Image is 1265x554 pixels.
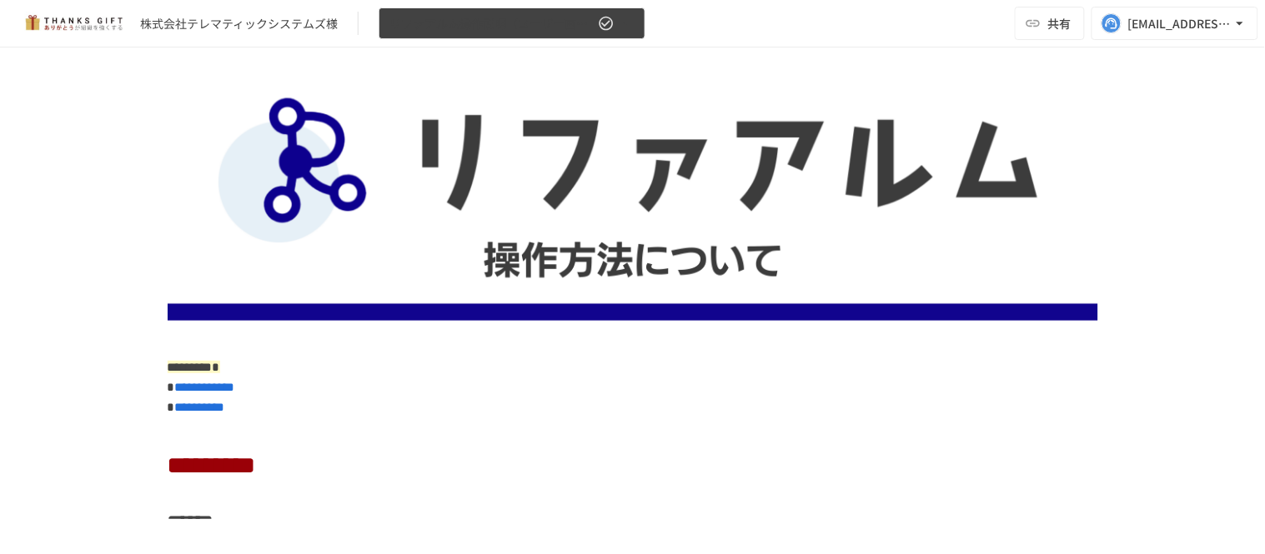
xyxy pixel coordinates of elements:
span: 共有 [1048,14,1072,32]
span: リファアルム操作説明（ユーザー画面） [389,13,595,34]
div: 株式会社テレマティックシステムズ様 [140,15,338,32]
div: [EMAIL_ADDRESS][DOMAIN_NAME] [1128,13,1232,34]
img: mMP1OxWUAhQbsRWCurg7vIHe5HqDpP7qZo7fRoNLXQh [20,10,127,37]
button: [EMAIL_ADDRESS][DOMAIN_NAME] [1092,7,1258,40]
img: KJcjZk2496u4ezYrGPPjG1E4YuyS9ygWAItFtj9JaiC [168,88,1098,321]
button: リファアルム操作説明（ユーザー画面） [379,7,645,40]
button: 共有 [1015,7,1085,40]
